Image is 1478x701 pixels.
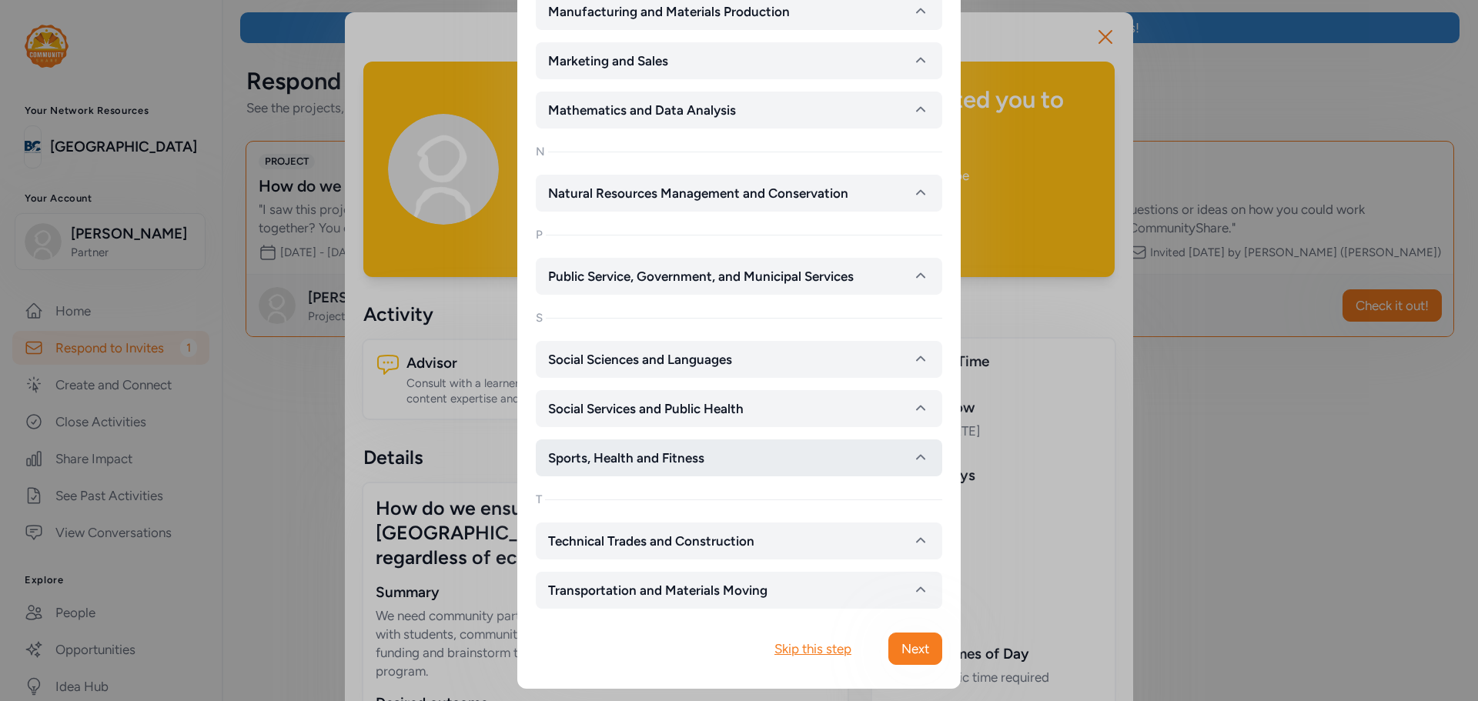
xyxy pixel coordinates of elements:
[548,399,744,418] span: Social Services and Public Health
[536,258,942,295] button: Public Service, Government, and Municipal Services
[548,52,668,70] span: Marketing and Sales
[548,532,754,550] span: Technical Trades and Construction
[536,144,545,159] div: N
[536,92,942,129] button: Mathematics and Data Analysis
[548,449,704,467] span: Sports, Health and Fitness
[548,267,854,285] span: Public Service, Government, and Municipal Services
[536,572,942,609] button: Transportation and Materials Moving
[548,184,848,202] span: Natural Resources Management and Conservation
[548,581,767,599] span: Transportation and Materials Moving
[536,522,942,559] button: Technical Trades and Construction
[536,390,942,427] button: Social Services and Public Health
[536,42,942,79] button: Marketing and Sales
[548,350,732,369] span: Social Sciences and Languages
[536,341,942,378] button: Social Sciences and Languages
[548,101,736,119] span: Mathematics and Data Analysis
[536,439,942,476] button: Sports, Health and Fitness
[888,633,942,665] button: Next
[536,492,542,507] div: T
[774,639,851,658] div: Skip this step
[536,310,543,325] div: S
[548,2,790,21] span: Manufacturing and Materials Production
[901,639,929,658] span: Next
[536,227,543,242] div: P
[536,175,942,212] button: Natural Resources Management and Conservation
